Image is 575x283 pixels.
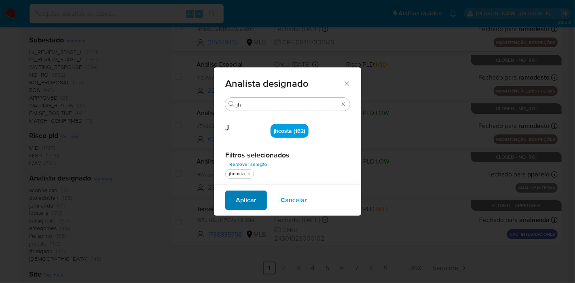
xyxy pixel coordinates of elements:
[340,101,347,107] button: Apagar busca
[228,101,235,107] button: Procurar
[229,160,267,168] span: Remover seleção
[225,79,343,88] span: Analista designado
[270,191,317,210] button: Cancelar
[245,171,252,177] button: tirar jhcosta
[225,111,271,133] span: J
[225,159,271,169] button: Remover seleção
[236,191,256,209] span: Aplicar
[343,80,350,87] button: Fechar
[227,170,246,177] div: jhcosta
[271,124,309,138] div: jhcosta (162)
[274,127,305,135] span: jhcosta (162)
[237,101,338,108] input: Filtro de pesquisa
[225,191,267,210] button: Aplicar
[281,191,307,209] span: Cancelar
[225,151,350,159] h2: Filtros selecionados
